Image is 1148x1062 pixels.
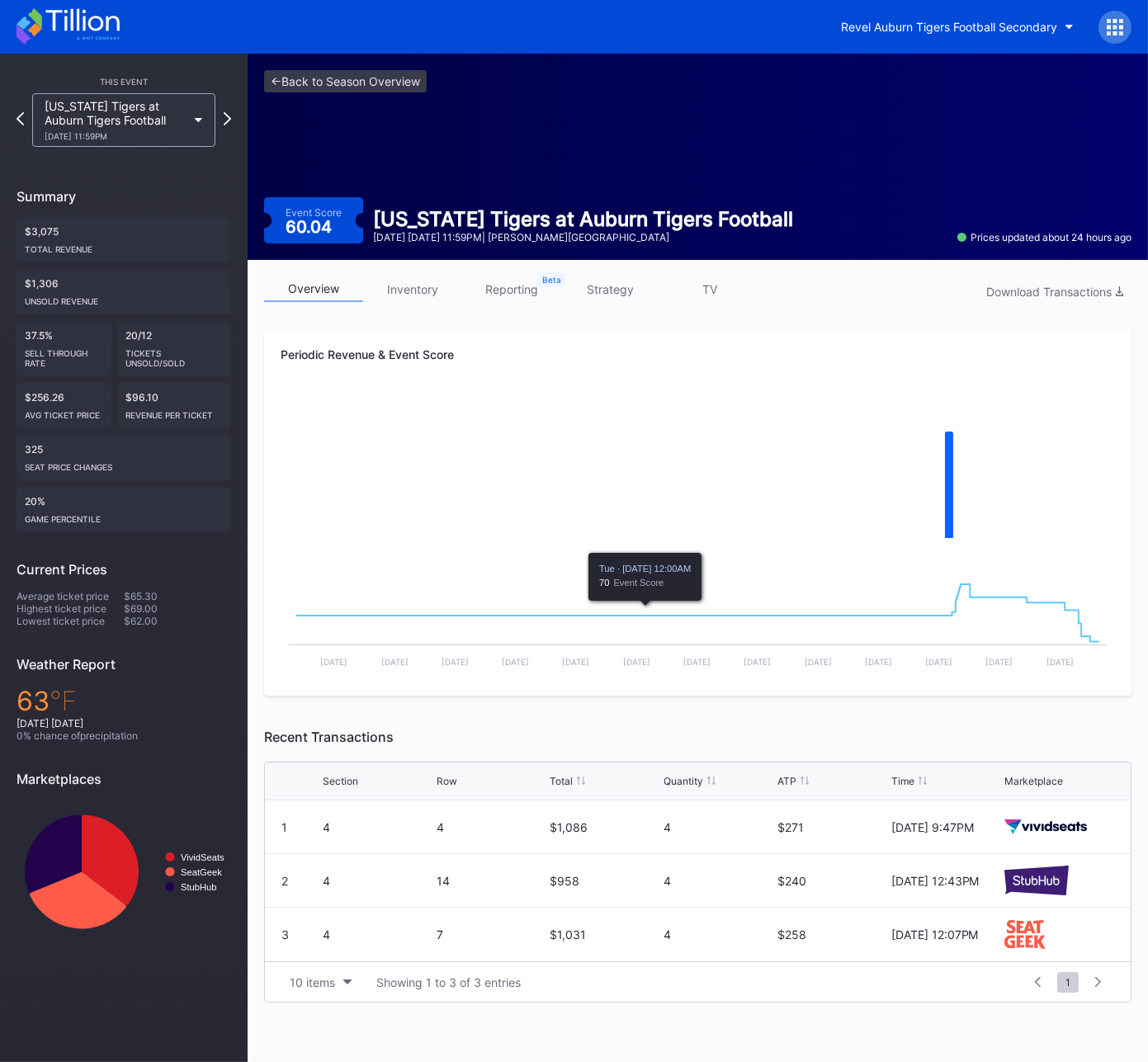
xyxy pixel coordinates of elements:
[1004,866,1069,894] img: stubHub.svg
[126,404,224,420] div: Revenue per ticket
[25,290,223,306] div: Unsold Revenue
[264,276,363,302] a: overview
[290,975,335,989] div: 10 items
[17,685,231,717] div: 63
[281,347,1115,361] div: Periodic Revenue & Event Score
[891,927,1001,942] div: [DATE] 12:07PM
[623,657,650,667] text: [DATE]
[664,874,773,888] div: 4
[1004,819,1087,835] img: vividSeats.svg
[437,775,457,787] div: Row
[1057,972,1079,993] span: 1
[264,729,1131,745] div: Recent Transactions
[17,602,124,615] div: Highest ticket price
[777,927,887,942] div: $258
[957,231,1131,243] div: Prices updated about 24 hours ago
[442,657,469,667] text: [DATE]
[181,882,217,892] text: StubHub
[281,555,1115,679] svg: Chart title
[25,455,223,472] div: seat price changes
[373,207,793,231] div: [US_STATE] Tigers at Auburn Tigers Football
[17,487,231,532] div: 20%
[124,602,231,615] div: $69.00
[124,590,231,602] div: $65.30
[286,206,342,219] div: Event Score
[25,238,223,254] div: Total Revenue
[550,874,659,888] div: $958
[437,874,546,888] div: 14
[1004,775,1063,787] div: Marketplace
[502,657,529,667] text: [DATE]
[17,435,231,480] div: 325
[126,342,224,368] div: Tickets Unsold/Sold
[777,874,887,888] div: $240
[550,820,659,834] div: $1,086
[744,657,771,667] text: [DATE]
[561,276,660,302] a: strategy
[124,615,231,627] div: $62.00
[45,99,187,141] div: [US_STATE] Tigers at Auburn Tigers Football
[17,383,111,428] div: $256.26
[286,219,336,235] div: 60.04
[373,231,793,243] div: [DATE] [DATE] 11:59PM | [PERSON_NAME][GEOGRAPHIC_DATA]
[17,800,231,944] svg: Chart title
[264,70,427,92] a: <-Back to Season Overview
[118,321,232,376] div: 20/12
[17,615,124,627] div: Lowest ticket price
[664,775,703,787] div: Quantity
[281,820,287,834] div: 1
[777,820,887,834] div: $271
[25,507,223,524] div: Game percentile
[437,927,546,942] div: 7
[25,342,103,368] div: Sell Through Rate
[1004,920,1046,950] img: seatGeek.svg
[777,775,796,787] div: ATP
[17,561,231,578] div: Current Prices
[986,285,1123,299] div: Download Transactions
[363,276,462,302] a: inventory
[829,12,1086,42] button: Revel Auburn Tigers Football Secondary
[17,269,231,314] div: $1,306
[891,775,914,787] div: Time
[281,390,1115,555] svg: Chart title
[1046,657,1074,667] text: [DATE]
[323,874,432,888] div: 4
[17,188,231,205] div: Summary
[550,775,573,787] div: Total
[660,276,759,302] a: TV
[281,874,288,888] div: 2
[563,657,590,667] text: [DATE]
[323,775,358,787] div: Section
[462,276,561,302] a: reporting
[17,321,111,376] div: 37.5%
[664,820,773,834] div: 4
[891,820,1001,834] div: [DATE] 9:47PM
[978,281,1131,303] button: Download Transactions
[281,971,360,994] button: 10 items
[376,975,521,989] div: Showing 1 to 3 of 3 entries
[381,657,409,667] text: [DATE]
[25,404,103,420] div: Avg ticket price
[891,874,1001,888] div: [DATE] 12:43PM
[323,927,432,942] div: 4
[320,657,347,667] text: [DATE]
[805,657,832,667] text: [DATE]
[281,927,289,942] div: 3
[45,131,187,141] div: [DATE] 11:59PM
[985,657,1013,667] text: [DATE]
[865,657,892,667] text: [DATE]
[550,927,659,942] div: $1,031
[17,729,231,742] div: 0 % chance of precipitation
[17,717,231,729] div: [DATE] [DATE]
[323,820,432,834] div: 4
[17,771,231,787] div: Marketplaces
[17,656,231,673] div: Weather Report
[437,820,546,834] div: 4
[50,685,77,717] span: ℉
[664,927,773,942] div: 4
[925,657,952,667] text: [DATE]
[181,867,222,877] text: SeatGeek
[181,852,224,862] text: VividSeats
[17,590,124,602] div: Average ticket price
[841,20,1057,34] div: Revel Auburn Tigers Football Secondary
